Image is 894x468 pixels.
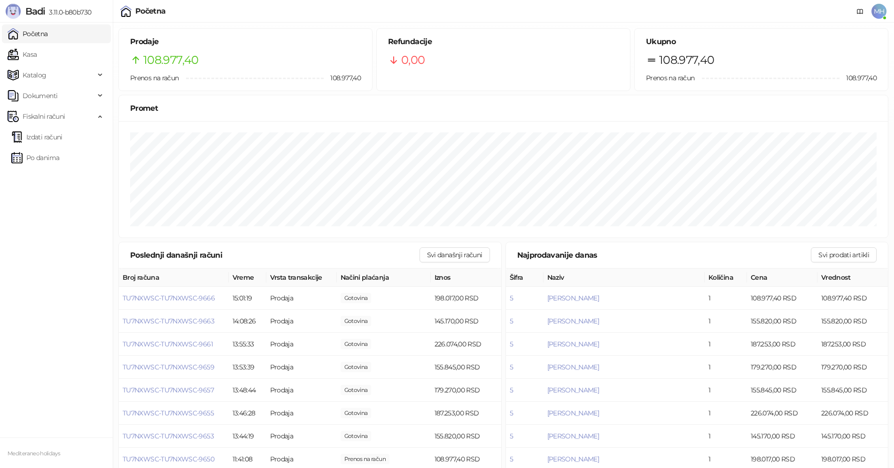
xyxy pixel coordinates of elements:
[341,316,372,326] span: 0,00
[547,340,599,348] button: [PERSON_NAME]
[431,402,501,425] td: 187.253,00 RSD
[811,247,877,262] button: Svi prodati artikli
[388,36,619,47] h5: Refundacije
[341,339,372,349] span: 0,00
[747,287,817,310] td: 108.977,40 RSD
[747,356,817,379] td: 179.270,00 RSD
[266,287,337,310] td: Prodaja
[123,409,214,417] button: TU7NXWSC-TU7NXWSC-9655
[229,356,266,379] td: 13:53:39
[510,409,513,417] button: 5
[123,294,215,302] span: TU7NXWSC-TU7NXWSC-9666
[705,287,747,310] td: 1
[229,310,266,333] td: 14:08:26
[266,310,337,333] td: Prodaja
[23,86,57,105] span: Dokumenti
[817,402,888,425] td: 226.074,00 RSD
[705,310,747,333] td: 1
[341,362,372,372] span: 0,00
[337,269,431,287] th: Načini plaćanja
[817,269,888,287] th: Vrednost
[705,402,747,425] td: 1
[817,333,888,356] td: 187.253,00 RSD
[130,249,420,261] div: Poslednji današnji računi
[119,269,229,287] th: Broj računa
[431,333,501,356] td: 226.074,00 RSD
[547,363,599,371] span: [PERSON_NAME]
[431,425,501,448] td: 155.820,00 RSD
[135,8,166,15] div: Početna
[341,385,372,395] span: 0,00
[123,317,214,325] button: TU7NXWSC-TU7NXWSC-9663
[747,310,817,333] td: 155.820,00 RSD
[510,432,513,440] button: 5
[130,36,361,47] h5: Prodaje
[544,269,705,287] th: Naziv
[266,333,337,356] td: Prodaja
[341,293,372,303] span: 0,00
[123,432,214,440] button: TU7NXWSC-TU7NXWSC-9653
[646,36,877,47] h5: Ukupno
[431,356,501,379] td: 155.845,00 RSD
[130,74,179,82] span: Prenos na račun
[266,269,337,287] th: Vrsta transakcije
[143,51,199,69] span: 108.977,40
[266,379,337,402] td: Prodaja
[840,73,877,83] span: 108.977,40
[510,386,513,394] button: 5
[8,24,48,43] a: Početna
[431,287,501,310] td: 198.017,00 RSD
[431,379,501,402] td: 179.270,00 RSD
[646,74,694,82] span: Prenos na račun
[817,356,888,379] td: 179.270,00 RSD
[747,425,817,448] td: 145.170,00 RSD
[123,340,213,348] button: TU7NXWSC-TU7NXWSC-9661
[229,402,266,425] td: 13:46:28
[547,386,599,394] span: [PERSON_NAME]
[817,287,888,310] td: 108.977,40 RSD
[547,317,599,325] button: [PERSON_NAME]
[747,333,817,356] td: 187.253,00 RSD
[341,431,372,441] span: 0,00
[23,66,47,84] span: Katalog
[123,363,214,371] button: TU7NXWSC-TU7NXWSC-9659
[11,148,59,167] a: Po danima
[547,294,599,302] button: [PERSON_NAME]
[431,269,501,287] th: Iznos
[659,51,715,69] span: 108.977,40
[547,455,599,463] button: [PERSON_NAME]
[747,379,817,402] td: 155.845,00 RSD
[123,455,214,463] button: TU7NXWSC-TU7NXWSC-9650
[266,402,337,425] td: Prodaja
[229,379,266,402] td: 13:48:44
[8,450,60,457] small: Mediteraneo holidays
[8,45,37,64] a: Kasa
[23,107,65,126] span: Fiskalni računi
[705,425,747,448] td: 1
[266,425,337,448] td: Prodaja
[817,379,888,402] td: 155.845,00 RSD
[431,310,501,333] td: 145.170,00 RSD
[324,73,361,83] span: 108.977,40
[229,269,266,287] th: Vreme
[517,249,811,261] div: Najprodavanije danas
[510,455,513,463] button: 5
[266,356,337,379] td: Prodaja
[547,432,599,440] button: [PERSON_NAME]
[229,333,266,356] td: 13:55:33
[705,379,747,402] td: 1
[510,317,513,325] button: 5
[547,409,599,417] button: [PERSON_NAME]
[420,247,490,262] button: Svi današnji računi
[853,4,868,19] a: Dokumentacija
[123,386,214,394] button: TU7NXWSC-TU7NXWSC-9657
[510,294,513,302] button: 5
